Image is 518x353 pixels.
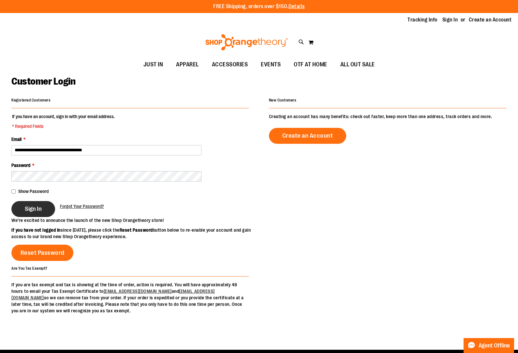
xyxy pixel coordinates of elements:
p: FREE Shipping, orders over $150. [213,3,305,10]
span: Customer Login [11,76,75,87]
span: * Required Fields [12,123,115,129]
span: Forgot Your Password? [60,204,104,209]
legend: If you have an account, sign in with your email address. [11,113,115,129]
p: since [DATE], please click the button below to re-enable your account and gain access to our bran... [11,227,259,240]
span: Sign In [25,205,42,212]
strong: Registered Customers [11,98,51,102]
strong: Reset Password [120,227,153,233]
span: OTF AT HOME [294,57,327,72]
a: Sign In [442,16,458,23]
span: ACCESSORIES [212,57,248,72]
a: Details [289,4,305,9]
span: Create an Account [282,132,333,139]
a: [EMAIL_ADDRESS][DOMAIN_NAME] [104,289,172,294]
img: Shop Orangetheory [204,34,289,50]
a: Create an Account [469,16,512,23]
button: Agent Offline [464,338,514,353]
button: Sign In [11,201,55,217]
span: EVENTS [261,57,281,72]
span: Email [11,137,22,142]
a: Create an Account [269,128,347,144]
a: Reset Password [11,245,73,261]
span: Agent Offline [479,343,510,349]
span: Reset Password [21,249,65,256]
p: We’re excited to announce the launch of the new Shop Orangetheory store! [11,217,259,224]
strong: Are You Tax Exempt? [11,266,48,270]
span: JUST IN [143,57,163,72]
p: If you are tax exempt and tax is showing at the time of order, action is required. You will have ... [11,281,249,314]
strong: If you have not logged in [11,227,61,233]
span: Password [11,163,30,168]
span: Show Password [18,189,49,194]
a: Tracking Info [407,16,437,23]
strong: New Customers [269,98,297,102]
a: Forgot Your Password? [60,203,104,210]
span: APPAREL [176,57,199,72]
p: Creating an account has many benefits: check out faster, keep more than one address, track orders... [269,113,507,120]
span: ALL OUT SALE [340,57,375,72]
